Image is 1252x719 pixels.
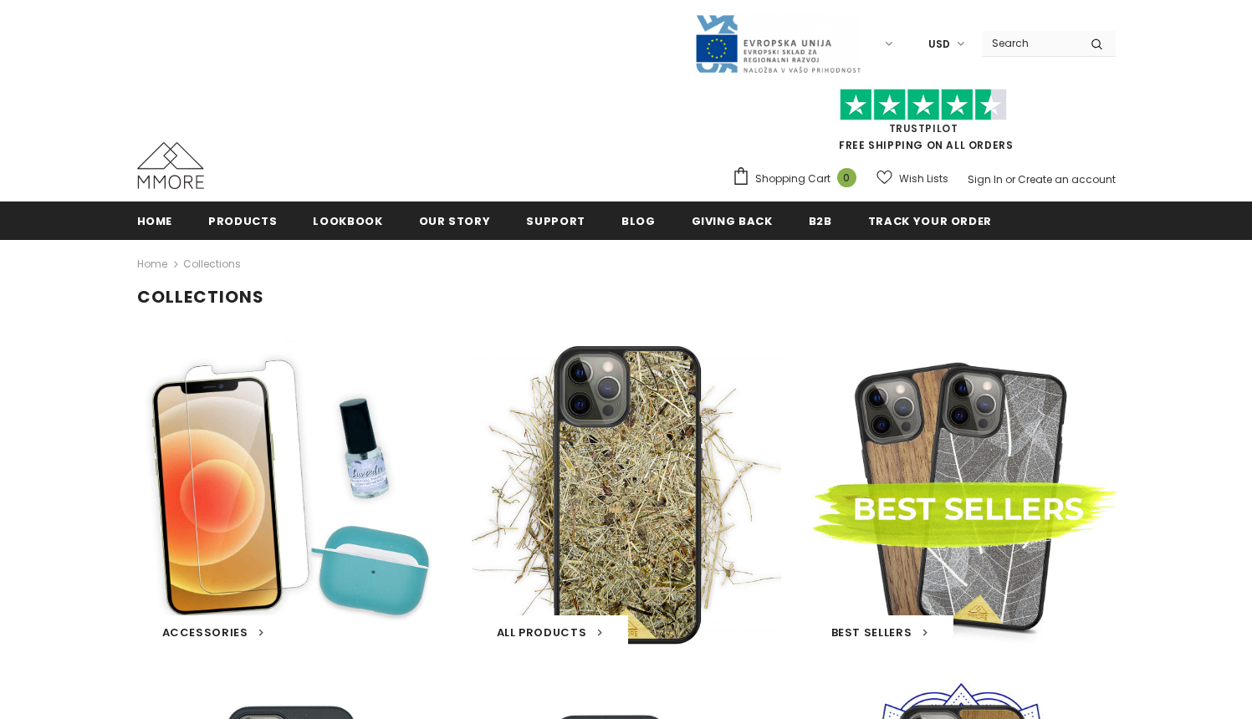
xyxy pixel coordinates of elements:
[968,172,1003,186] a: Sign In
[831,625,912,640] span: Best Sellers
[137,254,167,274] a: Home
[899,171,948,187] span: Wish Lists
[208,213,277,229] span: Products
[692,213,773,229] span: Giving back
[694,13,861,74] img: Javni Razpis
[982,31,1078,55] input: Search Site
[419,213,491,229] span: Our Story
[497,625,603,641] a: All Products
[1018,172,1116,186] a: Create an account
[137,142,204,189] img: MMORE Cases
[809,201,832,239] a: B2B
[694,36,861,50] a: Javni Razpis
[831,625,928,641] a: Best Sellers
[621,213,656,229] span: Blog
[137,201,173,239] a: Home
[621,201,656,239] a: Blog
[313,213,382,229] span: Lookbook
[809,213,832,229] span: B2B
[419,201,491,239] a: Our Story
[1005,172,1015,186] span: or
[526,201,585,239] a: support
[840,89,1007,121] img: Trust Pilot Stars
[928,36,950,53] span: USD
[497,625,587,640] span: All Products
[732,166,865,191] a: Shopping Cart 0
[837,168,856,187] span: 0
[526,213,585,229] span: support
[889,121,958,135] a: Trustpilot
[692,201,773,239] a: Giving back
[868,201,992,239] a: Track your order
[732,96,1116,152] span: FREE SHIPPING ON ALL ORDERS
[755,171,830,187] span: Shopping Cart
[183,254,241,274] span: Collections
[137,213,173,229] span: Home
[876,164,948,193] a: Wish Lists
[162,625,264,641] a: Accessories
[208,201,277,239] a: Products
[137,287,1116,308] h1: Collections
[162,625,248,640] span: Accessories
[313,201,382,239] a: Lookbook
[868,213,992,229] span: Track your order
